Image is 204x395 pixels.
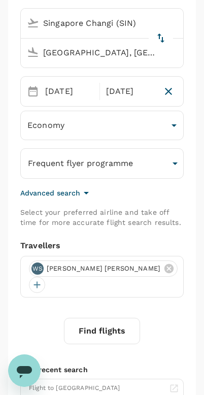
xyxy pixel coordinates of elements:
p: Advanced search [20,188,80,198]
div: Flight to [GEOGRAPHIC_DATA] [29,383,120,393]
input: Depart from [23,15,162,31]
div: WS[PERSON_NAME] [PERSON_NAME] [29,260,178,277]
button: Open [176,22,178,24]
div: Travellers [20,240,184,252]
button: Open [176,51,178,53]
button: Frequent flyer programme [20,148,184,179]
p: Select your preferred airline and take off time for more accurate flight search results. [20,207,184,227]
button: Advanced search [20,187,92,199]
iframe: 启动消息传送窗口的按钮 [8,354,41,387]
span: [PERSON_NAME] [PERSON_NAME] [41,264,166,274]
div: Economy [20,113,184,138]
input: Going to [23,45,162,60]
div: WS [31,262,44,275]
div: [DATE] [102,81,158,102]
button: Find flights [64,318,140,344]
p: Your recent search [20,365,184,375]
p: Frequent flyer programme [28,157,133,170]
div: [DATE] [41,81,97,102]
button: delete [149,26,173,50]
